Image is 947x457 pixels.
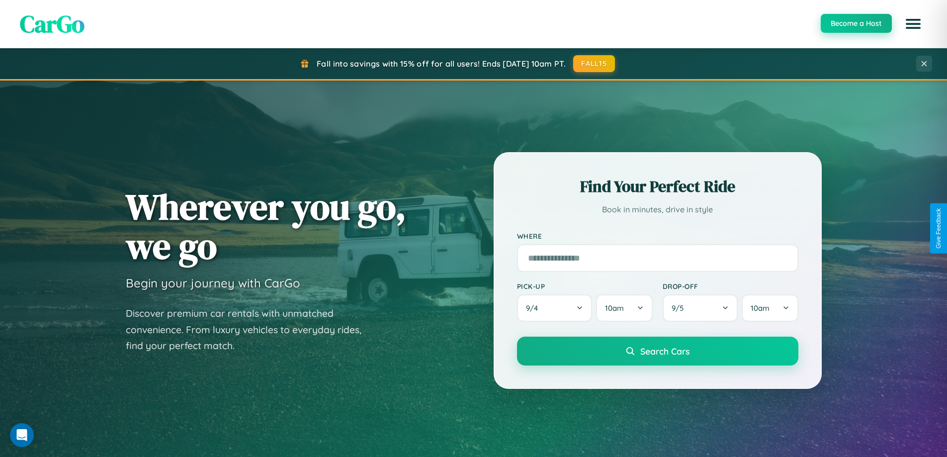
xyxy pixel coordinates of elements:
span: Fall into savings with 15% off for all users! Ends [DATE] 10am PT. [317,59,566,69]
span: 10am [751,303,770,313]
button: 9/5 [663,294,738,322]
button: 10am [742,294,798,322]
label: Pick-up [517,282,653,290]
span: 10am [605,303,624,313]
label: Where [517,232,798,240]
h1: Wherever you go, we go [126,187,406,266]
label: Drop-off [663,282,798,290]
button: 10am [596,294,652,322]
button: Open menu [899,10,927,38]
div: Open Intercom Messenger [10,423,34,447]
span: Search Cars [640,346,689,357]
h3: Begin your journey with CarGo [126,275,300,290]
button: Search Cars [517,337,798,366]
button: Become a Host [821,14,892,33]
p: Book in minutes, drive in style [517,202,798,217]
button: FALL15 [573,55,615,72]
p: Discover premium car rentals with unmatched convenience. From luxury vehicles to everyday rides, ... [126,305,374,354]
button: 9/4 [517,294,593,322]
span: 9 / 4 [526,303,543,313]
span: CarGo [20,7,85,40]
span: 9 / 5 [672,303,689,313]
h2: Find Your Perfect Ride [517,176,798,197]
div: Give Feedback [935,208,942,249]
